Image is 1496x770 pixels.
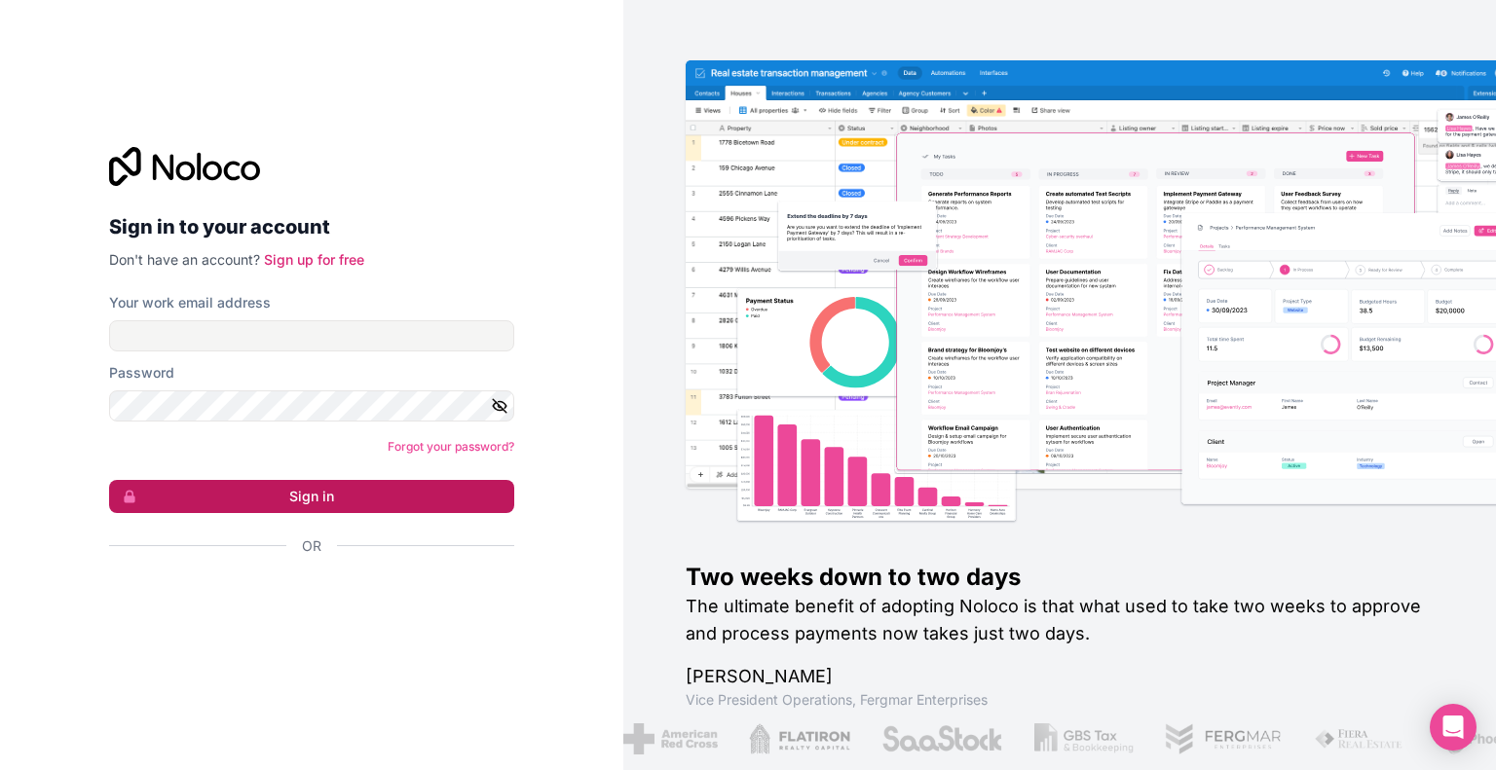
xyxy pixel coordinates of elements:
[738,723,840,754] img: /assets/flatiron-C8eUkumj.png
[1303,723,1395,754] img: /assets/fiera-fwj2N5v4.png
[613,723,707,754] img: /assets/american-red-cross-BAupjrZR.png
[109,480,514,513] button: Sign in
[264,251,364,268] a: Sign up for free
[1024,723,1123,754] img: /assets/gbstax-C-GtDUiK.png
[1153,723,1272,754] img: /assets/fergmar-CudnrXN5.png
[109,209,514,244] h2: Sign in to your account
[686,663,1434,690] h1: [PERSON_NAME]
[686,562,1434,593] h1: Two weeks down to two days
[109,320,514,351] input: Email address
[686,593,1434,647] h2: The ultimate benefit of adopting Noloco is that what used to take two weeks to approve and proces...
[109,251,260,268] span: Don't have an account?
[109,390,514,422] input: Password
[99,577,508,620] iframe: Sign in with Google Button
[1430,704,1477,751] div: Open Intercom Messenger
[109,363,174,383] label: Password
[686,690,1434,710] h1: Vice President Operations , Fergmar Enterprises
[870,723,992,754] img: /assets/saastock-C6Zbiodz.png
[302,536,321,556] span: Or
[388,439,514,454] a: Forgot your password?
[109,293,271,312] label: Your work email address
